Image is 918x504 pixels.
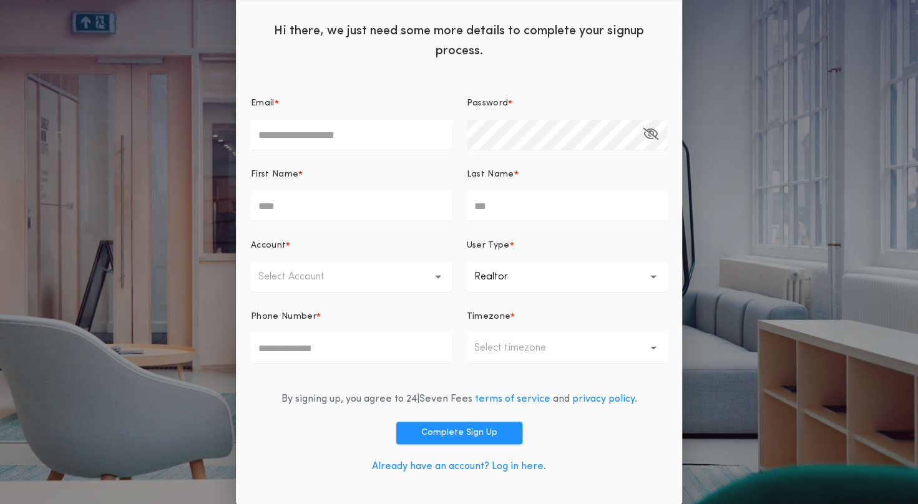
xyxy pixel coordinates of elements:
input: Email* [251,120,452,150]
input: First Name* [251,191,452,221]
p: First Name [251,168,298,181]
p: Select timezone [474,341,566,356]
p: Email [251,97,275,110]
a: terms of service [475,394,550,404]
button: Select timezone [467,333,668,363]
p: Password [467,97,509,110]
p: Timezone [467,311,511,323]
p: Phone Number [251,311,316,323]
button: Realtor [467,262,668,292]
p: Account [251,240,286,252]
button: Password* [643,120,658,150]
div: By signing up, you agree to 24|Seven Fees and [281,392,637,407]
p: Realtor [474,269,528,284]
input: Password* [467,120,668,150]
a: privacy policy. [572,394,637,404]
input: Phone Number* [251,333,452,363]
button: Complete Sign Up [396,422,522,444]
p: User Type [467,240,510,252]
div: Hi there, we just need some more details to complete your signup process. [236,11,682,67]
a: Already have an account? Log in here. [372,462,546,472]
p: Select Account [258,269,344,284]
input: Last Name* [467,191,668,221]
p: Last Name [467,168,514,181]
button: Select Account [251,262,452,292]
